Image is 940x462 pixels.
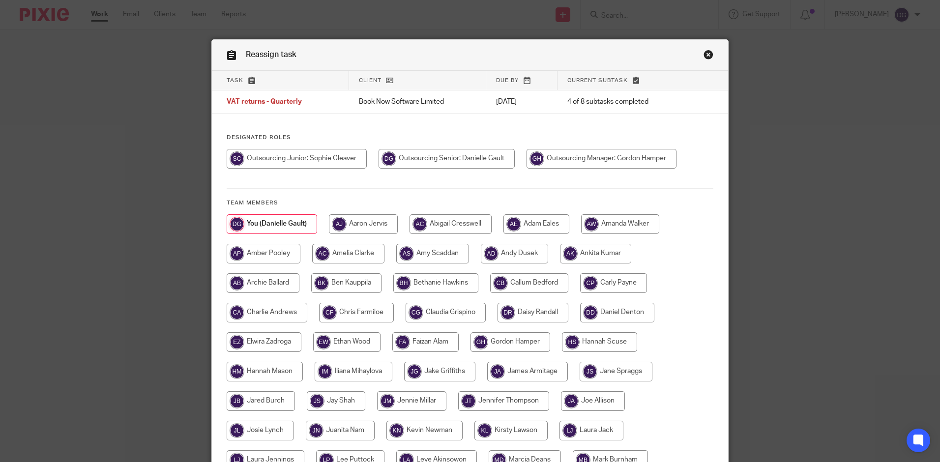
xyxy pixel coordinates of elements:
[359,97,476,107] p: Book Now Software Limited
[227,78,243,83] span: Task
[567,78,628,83] span: Current subtask
[496,97,548,107] p: [DATE]
[227,134,713,142] h4: Designated Roles
[246,51,296,58] span: Reassign task
[704,50,713,63] a: Close this dialog window
[359,78,382,83] span: Client
[227,99,302,106] span: VAT returns - Quarterly
[558,90,689,114] td: 4 of 8 subtasks completed
[227,199,713,207] h4: Team members
[496,78,519,83] span: Due by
